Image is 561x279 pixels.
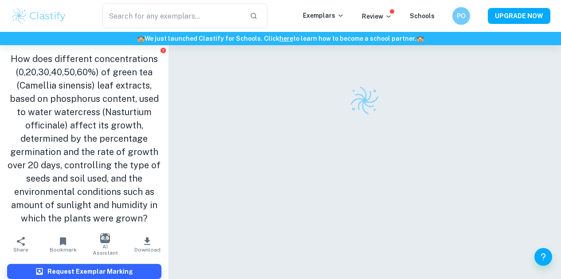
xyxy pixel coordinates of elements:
[90,244,121,256] span: AI Assistant
[303,11,344,20] p: Exemplars
[13,247,28,253] span: Share
[416,35,424,42] span: 🏫
[42,232,84,257] button: Bookmark
[134,247,161,253] span: Download
[50,247,77,253] span: Bookmark
[7,52,161,225] h1: How does different concentrations (0,20,30,40,50,60%) of green tea (Camellia sinensis) leaf extra...
[2,34,559,43] h6: We just launched Clastify for Schools. Click to learn how to become a school partner.
[349,85,380,116] img: Clastify logo
[160,47,167,54] button: Report issue
[126,232,169,257] button: Download
[100,233,110,243] img: AI Assistant
[47,267,133,276] h6: Request Exemplar Marking
[7,264,161,279] button: Request Exemplar Marking
[279,35,293,42] a: here
[137,35,145,42] span: 🏫
[362,12,392,21] p: Review
[11,7,67,25] img: Clastify logo
[84,232,126,257] button: AI Assistant
[452,7,470,25] button: PO
[488,8,550,24] button: UPGRADE NOW
[534,248,552,266] button: Help and Feedback
[410,12,435,19] a: Schools
[456,11,467,21] h6: PO
[102,4,243,28] input: Search for any exemplars...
